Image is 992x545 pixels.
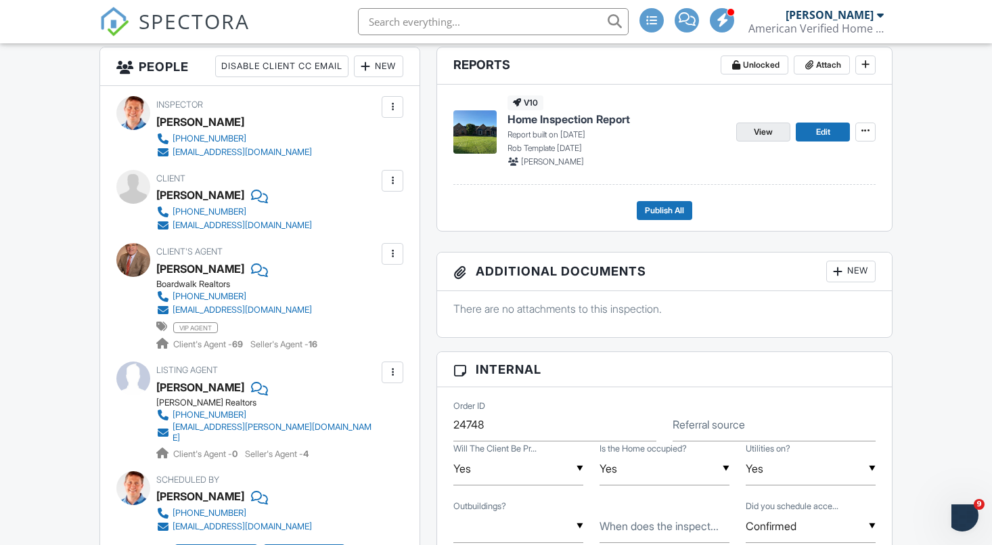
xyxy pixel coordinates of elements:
[746,500,838,513] label: Did you schedule access through Showing Time?
[826,261,876,282] div: New
[358,8,629,35] input: Search everything...
[156,173,185,183] span: Client
[156,377,244,397] a: [PERSON_NAME]
[173,339,245,349] span: Client's Agent -
[309,339,317,349] strong: 16
[173,291,246,302] div: [PHONE_NUMBER]
[600,443,687,455] label: Is the Home occupied?
[250,339,317,349] span: Seller's Agent -
[215,56,348,77] div: Disable Client CC Email
[100,47,420,86] h3: People
[173,206,246,217] div: [PHONE_NUMBER]
[173,305,312,315] div: [EMAIL_ADDRESS][DOMAIN_NAME]
[156,290,312,303] a: [PHONE_NUMBER]
[600,510,729,543] input: When does the inspection period end
[786,8,874,22] div: [PERSON_NAME]
[232,339,243,349] strong: 69
[173,422,379,443] div: [EMAIL_ADDRESS][PERSON_NAME][DOMAIN_NAME]
[156,408,379,422] a: [PHONE_NUMBER]
[946,499,978,531] iframe: Intercom live chat
[156,365,218,375] span: Listing Agent
[173,147,312,158] div: [EMAIL_ADDRESS][DOMAIN_NAME]
[156,246,223,257] span: Client's Agent
[173,322,218,333] span: vip agent
[453,400,485,412] label: Order ID
[5,5,27,174] div: Intercom
[746,443,790,455] label: Utilities on?
[139,7,250,35] span: SPECTORA
[437,352,892,387] h3: Internal
[156,100,203,110] span: Inspector
[99,18,250,47] a: SPECTORA
[156,422,379,443] a: [EMAIL_ADDRESS][PERSON_NAME][DOMAIN_NAME]
[156,219,312,232] a: [EMAIL_ADDRESS][DOMAIN_NAME]
[156,259,244,279] a: [PERSON_NAME]
[453,443,537,455] label: Will The Client Be Present During The Inspection?
[156,132,312,146] a: [PHONE_NUMBER]
[173,133,246,144] div: [PHONE_NUMBER]
[156,520,312,533] a: [EMAIL_ADDRESS][DOMAIN_NAME]
[173,410,246,420] div: [PHONE_NUMBER]
[156,205,312,219] a: [PHONE_NUMBER]
[354,56,403,77] div: New
[5,5,27,174] div: Open Intercom Messenger
[173,449,240,459] span: Client's Agent -
[173,508,246,519] div: [PHONE_NUMBER]
[156,397,390,408] div: [PERSON_NAME] Realtors
[156,506,312,520] a: [PHONE_NUMBER]
[748,22,884,35] div: American Verified Home Inspections
[156,303,312,317] a: [EMAIL_ADDRESS][DOMAIN_NAME]
[453,301,876,316] p: There are no attachments to this inspection.
[232,449,238,459] strong: 0
[156,475,219,485] span: Scheduled By
[156,486,244,506] div: [PERSON_NAME]
[156,112,244,132] div: [PERSON_NAME]
[5,5,27,174] div: Intercom messenger
[600,519,719,533] label: When does the inspection period end
[156,146,312,159] a: [EMAIL_ADDRESS][DOMAIN_NAME]
[173,521,312,532] div: [EMAIL_ADDRESS][DOMAIN_NAME]
[156,185,244,205] div: [PERSON_NAME]
[974,499,985,510] span: 9
[673,417,745,432] label: Referral source
[303,449,309,459] strong: 4
[453,500,506,513] label: Outbuildings?
[99,7,129,37] img: The Best Home Inspection Software - Spectora
[245,449,309,459] span: Seller's Agent -
[437,253,892,291] h3: Additional Documents
[156,279,323,290] div: Boardwalk Realtors
[173,220,312,231] div: [EMAIL_ADDRESS][DOMAIN_NAME]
